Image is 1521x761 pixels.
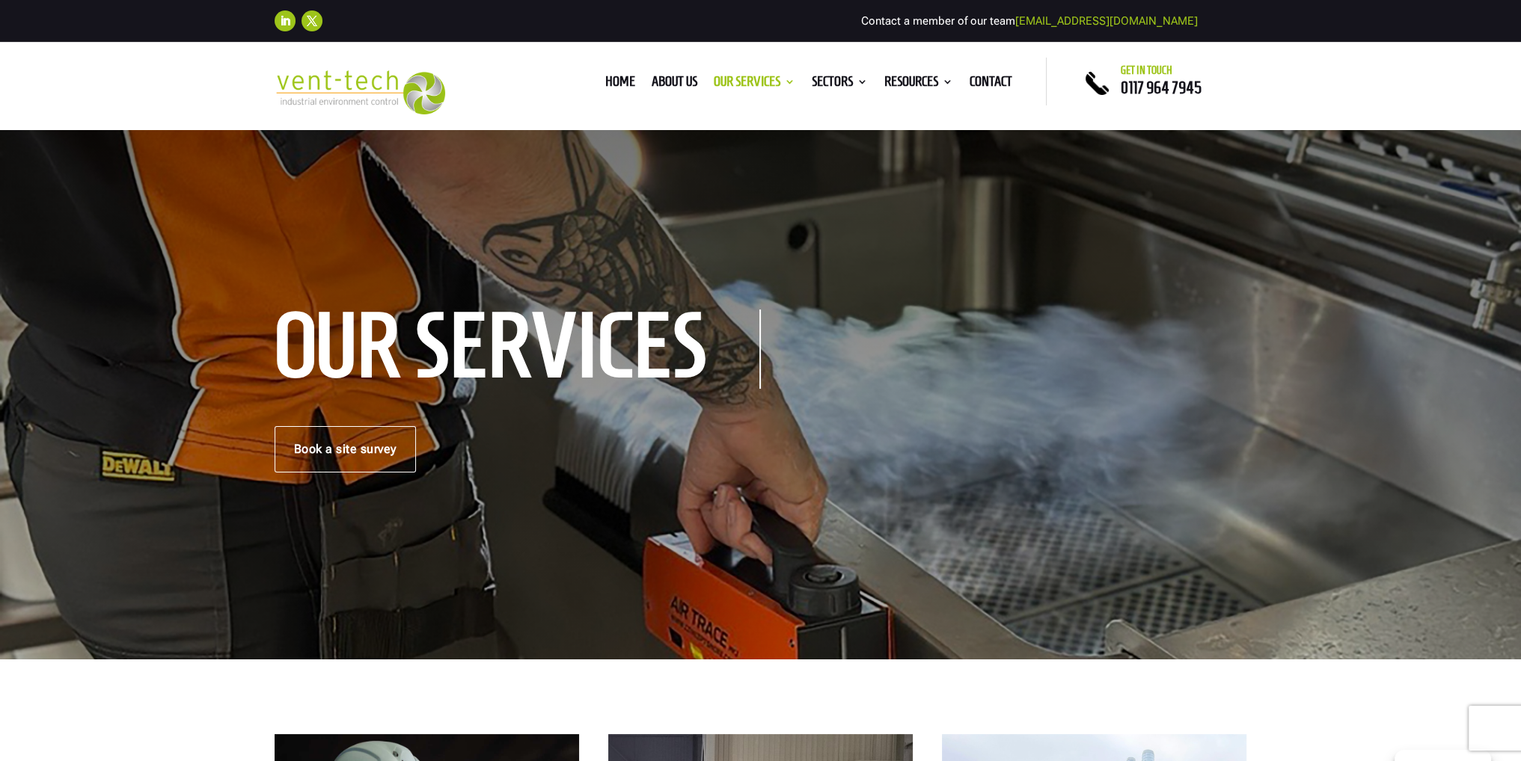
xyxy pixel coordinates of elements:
a: Follow on X [302,10,322,31]
a: [EMAIL_ADDRESS][DOMAIN_NAME] [1015,14,1198,28]
img: 2023-09-27T08_35_16.549ZVENT-TECH---Clear-background [275,70,446,114]
a: Book a site survey [275,426,416,472]
a: 0117 964 7945 [1121,78,1202,96]
a: Follow on LinkedIn [275,10,296,31]
h1: Our Services [275,309,761,389]
a: About us [652,76,697,93]
a: Contact [970,76,1012,93]
a: Resources [884,76,953,93]
a: Home [605,76,635,93]
a: Sectors [812,76,868,93]
span: Contact a member of our team [861,14,1198,28]
span: Get in touch [1121,64,1172,76]
a: Our Services [714,76,795,93]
